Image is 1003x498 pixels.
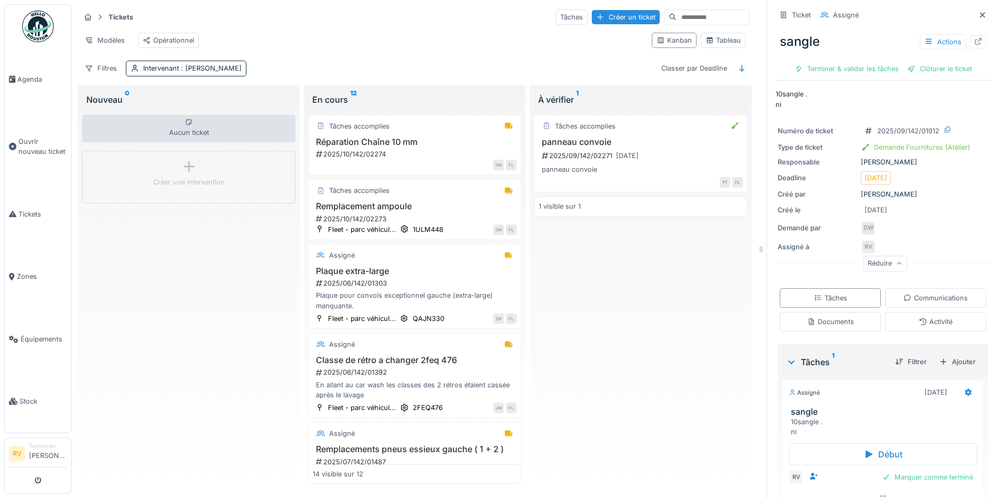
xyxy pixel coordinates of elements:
[413,403,443,413] div: 2FEQ476
[5,183,71,246] a: Tickets
[865,173,887,183] div: [DATE]
[778,205,857,215] div: Créé le
[935,355,980,369] div: Ajouter
[778,189,857,199] div: Créé par
[493,403,504,413] div: JM
[17,74,67,84] span: Agenda
[925,387,947,397] div: [DATE]
[539,137,742,147] h3: panneau convoie
[5,246,71,308] a: Zones
[19,396,67,406] span: Stock
[315,457,517,467] div: 2025/07/142/01487
[5,370,71,433] a: Stock
[413,314,444,324] div: QAJN330
[861,221,876,236] div: DW
[789,388,820,397] div: Assigné
[778,126,857,136] div: Numéro de ticket
[9,442,67,467] a: RV Technicien[PERSON_NAME]
[413,224,443,235] div: 1ULM448
[82,115,295,142] div: Aucun ticket
[539,201,581,211] div: 1 visible sur 1
[657,61,732,76] div: Classer par Deadline
[328,314,396,324] div: Fleet - parc véhicul...
[539,164,742,174] div: panneau convoie
[919,317,952,327] div: Activité
[315,367,517,377] div: 2025/06/142/01392
[778,157,857,167] div: Responsable
[576,93,579,106] sup: 1
[832,356,835,368] sup: 1
[720,177,730,188] div: PT
[29,442,67,450] div: Technicien
[125,93,130,106] sup: 0
[313,266,517,276] h3: Plaque extra-large
[541,149,742,162] div: 2025/09/142/02271
[5,308,71,370] a: Équipements
[315,214,517,224] div: 2025/10/142/02273
[865,205,887,215] div: [DATE]
[778,173,857,183] div: Deadline
[9,446,25,462] li: RV
[903,62,976,76] div: Clôturer le ticket
[313,137,517,147] h3: Réparation Chaîne 10 mm
[313,290,517,310] div: Plaque pour convois exceptionnel gauche (extra-large) manquante.
[506,224,517,235] div: FL
[104,12,137,22] strong: Tickets
[17,271,67,281] span: Zones
[778,142,857,152] div: Type de ticket
[328,403,396,413] div: Fleet - parc véhicul...
[313,380,517,400] div: En allant au car wash les classes des 2 rétros étaient cassée après le lavage
[790,62,903,76] div: Terminer & valider les tâches
[350,93,357,106] sup: 12
[18,209,67,219] span: Tickets
[789,470,803,484] div: RV
[616,151,639,161] div: [DATE]
[878,470,977,484] div: Marquer comme terminé
[493,224,504,235] div: ON
[814,293,847,303] div: Tâches
[312,93,517,106] div: En cours
[80,33,130,48] div: Modèles
[493,160,504,170] div: ON
[555,9,588,25] div: Tâches
[778,223,857,233] div: Demandé par
[776,89,990,109] p: 10sangle . ni
[891,355,931,369] div: Filtrer
[786,356,887,368] div: Tâches
[329,250,355,260] div: Assigné
[732,177,743,188] div: FL
[863,256,907,271] div: Réduire
[874,142,970,152] div: Demande Fournitures (Atelier)
[538,93,743,106] div: À vérifier
[313,444,517,454] h3: Remplacements pneus essieux gauche ( 1 + 2 )
[807,317,854,327] div: Documents
[903,293,968,303] div: Communications
[313,201,517,211] h3: Remplacement ampoule
[179,64,242,72] span: : [PERSON_NAME]
[153,177,225,187] div: Créer une intervention
[776,28,990,55] div: sangle
[592,10,660,24] div: Créer un ticket
[143,35,194,45] div: Opérationnel
[920,34,966,50] div: Actions
[778,157,988,167] div: [PERSON_NAME]
[778,242,857,252] div: Assigné à
[21,334,67,344] span: Équipements
[22,11,54,42] img: Badge_color-CXgf-gQk.svg
[5,111,71,183] a: Ouvrir nouveau ticket
[493,314,504,324] div: DP
[315,149,517,159] div: 2025/10/142/02274
[29,442,67,465] li: [PERSON_NAME]
[778,189,988,199] div: [PERSON_NAME]
[329,428,355,438] div: Assigné
[791,407,979,417] h3: sangle
[791,417,979,437] div: 10sangle . ni
[329,339,355,349] div: Assigné
[877,126,939,136] div: 2025/09/142/01912
[329,185,390,196] div: Tâches accomplies
[328,224,396,235] div: Fleet - parc véhicul...
[5,48,71,111] a: Agenda
[861,240,876,255] div: RV
[18,136,67,157] span: Ouvrir nouveau ticket
[706,35,741,45] div: Tableau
